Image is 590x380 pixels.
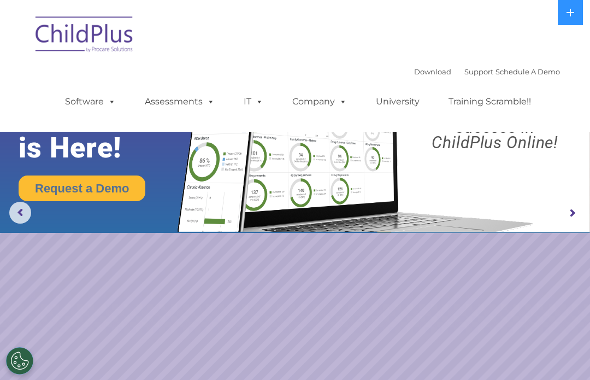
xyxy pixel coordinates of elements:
a: Schedule A Demo [495,67,560,76]
img: ChildPlus by Procare Solutions [30,9,139,63]
a: Company [281,91,358,113]
rs-layer: The Future of ChildPlus is Here! [19,67,207,164]
a: University [365,91,430,113]
a: Request a Demo [19,176,145,201]
a: Assessments [134,91,226,113]
a: Support [464,67,493,76]
font: | [414,67,560,76]
a: Download [414,67,451,76]
button: Cookies Settings [6,347,33,375]
rs-layer: Boost your productivity and streamline your success in ChildPlus Online! [408,74,583,150]
iframe: Chat Widget [406,262,590,380]
a: IT [233,91,274,113]
a: Software [54,91,127,113]
a: Training Scramble!! [438,91,542,113]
